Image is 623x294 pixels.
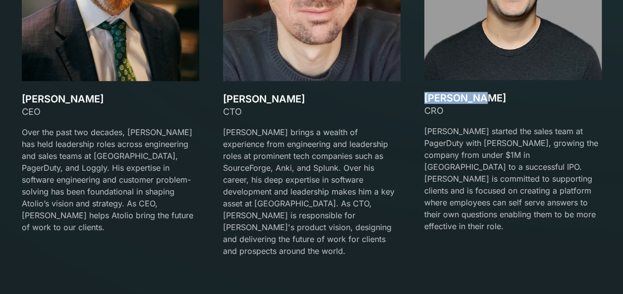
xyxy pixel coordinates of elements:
[223,126,400,257] p: [PERSON_NAME] brings a wealth of experience from engineering and leadership roles at prominent te...
[424,104,602,117] div: CRO
[424,125,602,232] p: [PERSON_NAME] started the sales team at PagerDuty with [PERSON_NAME], growing the company from un...
[22,105,199,118] div: CEO
[573,246,623,294] iframe: Chat Widget
[424,92,602,104] h3: [PERSON_NAME]
[223,105,400,118] div: CTO
[22,93,199,105] h3: [PERSON_NAME]
[22,126,199,233] p: Over the past two decades, [PERSON_NAME] has held leadership roles across engineering and sales t...
[223,93,400,105] h3: [PERSON_NAME]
